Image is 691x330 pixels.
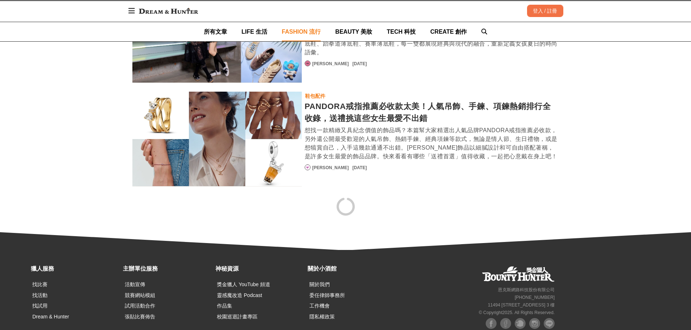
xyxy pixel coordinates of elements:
[125,292,155,298] a: 競賽網站模組
[488,302,555,308] small: 11494 [STREET_ADDRESS] 3 樓
[217,292,262,298] a: 靈感魔改造 Podcast
[352,164,367,171] div: [DATE]
[217,303,232,309] a: 作品集
[217,314,258,319] a: 校園巡迴計畫專區
[32,281,48,287] a: 找比賽
[305,92,326,100] a: 鞋包配件
[32,303,48,309] a: 找試用
[125,303,155,309] a: 試用活動合作
[352,60,367,67] div: [DATE]
[135,4,202,17] img: Dream & Hunter
[31,264,119,273] div: 獵人服務
[387,29,416,35] span: TECH 科技
[242,29,267,35] span: LIFE 生活
[335,29,372,35] span: BEAUTY 美妝
[242,22,267,41] a: LIFE 生活
[125,281,145,287] a: 活動宣傳
[527,5,563,17] div: 登入 / 註冊
[123,264,211,273] div: 主辦單位服務
[430,22,467,41] a: CREATE 創作
[482,266,555,282] a: 獎金獵人
[305,92,325,100] div: 鞋包配件
[282,29,321,35] span: FASHION 流行
[500,318,511,329] img: Facebook
[515,318,526,329] img: Plurk
[479,310,555,315] small: © Copyright 2025 . All Rights Reserved.
[204,22,227,41] a: 所有文章
[215,264,304,273] div: 神秘資源
[32,314,69,319] a: Dream & Hunter
[204,29,227,35] span: 所有文章
[308,264,396,273] div: 關於小酒館
[32,292,48,298] a: 找活動
[430,29,467,35] span: CREATE 創作
[217,281,270,287] a: 獎金獵人 YouTube 頻道
[309,281,330,287] a: 關於我們
[529,318,540,329] img: Instagram
[132,92,302,187] a: PANDORA戒指推薦必收款太美！人氣吊飾、手鍊、項鍊熱銷排行全收錄，送禮挑這些女生最愛不出錯
[309,314,335,319] a: 隱私權政策
[309,303,330,309] a: 工作機會
[387,22,416,41] a: TECH 科技
[282,22,321,41] a: FASHION 流行
[309,292,345,298] a: 委任律師事務所
[125,314,155,319] a: 張貼比賽佈告
[305,126,559,161] div: 想找一款精緻又具紀念價值的飾品嗎？本篇幫大家精選出人氣品牌PANDORA戒指推薦必收款，另外還公開最受歡迎的人氣吊飾、熱銷手鍊、經典項鍊等款式，無論是情人節、生日禮物，或是想犒賞自己，入手這幾款...
[515,295,555,300] small: [PHONE_NUMBER]
[305,165,310,170] img: Avatar
[305,61,310,66] img: Avatar
[486,318,497,329] img: Facebook
[312,60,349,67] a: [PERSON_NAME]
[335,22,372,41] a: BEAUTY 美妝
[498,287,555,292] small: 恩克斯網路科技股份有限公司
[544,318,555,329] img: LINE
[312,164,349,171] a: [PERSON_NAME]
[305,100,559,124] div: PANDORA戒指推薦必收款太美！人氣吊飾、手鍊、項鍊熱銷排行全收錄，送禮挑這些女生最愛不出錯
[305,100,559,161] a: PANDORA戒指推薦必收款太美！人氣吊飾、手鍊、項鍊熱銷排行全收錄，送禮挑這些女生最愛不出錯想找一款精緻又具紀念價值的飾品嗎？本篇幫大家精選出人氣品牌PANDORA戒指推薦必收款，另外還公開最...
